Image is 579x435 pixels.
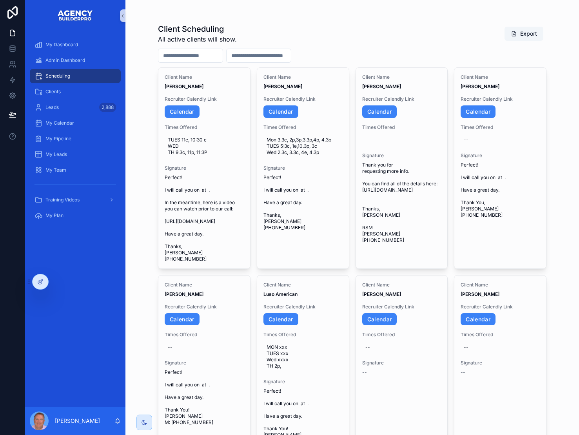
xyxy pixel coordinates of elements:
[99,103,116,112] div: 2,888
[263,165,343,171] span: Signature
[45,42,78,48] span: My Dashboard
[30,38,121,52] a: My Dashboard
[263,174,343,231] span: Perfect! I will call you on at . Have a great day. Thanks, [PERSON_NAME] [PHONE_NUMBER]
[30,116,121,130] a: My Calendar
[263,83,302,89] strong: [PERSON_NAME]
[263,379,343,385] span: Signature
[30,100,121,114] a: Leads2,888
[165,124,244,130] span: Times Offered
[454,67,546,269] a: Client Name[PERSON_NAME]Recruiter Calendly LinkCalendarTimes Offered--SignaturePerfect! I will ca...
[168,344,172,350] div: --
[57,9,93,22] img: App logo
[263,124,343,130] span: Times Offered
[165,74,244,80] span: Client Name
[30,163,121,177] a: My Team
[263,313,298,326] a: Calendar
[165,291,203,297] strong: [PERSON_NAME]
[45,151,67,158] span: My Leads
[45,73,70,79] span: Scheduling
[165,174,244,262] span: Perfect! I will call you on at . In the meantime, here is a video you can watch prior to our call...
[30,53,121,67] a: Admin Dashboard
[45,197,80,203] span: Training Videos
[45,57,85,63] span: Admin Dashboard
[165,282,244,288] span: Client Name
[165,313,200,326] a: Calendar
[25,31,125,234] div: scrollable content
[165,304,244,310] span: Recruiter Calendly Link
[165,332,244,338] span: Times Offered
[461,313,496,326] a: Calendar
[45,104,59,111] span: Leads
[45,136,71,142] span: My Pipeline
[362,282,441,288] span: Client Name
[461,105,496,118] a: Calendar
[362,313,397,326] a: Calendar
[461,74,540,80] span: Client Name
[362,83,401,89] strong: [PERSON_NAME]
[263,282,343,288] span: Client Name
[30,208,121,223] a: My Plan
[30,85,121,99] a: Clients
[461,282,540,288] span: Client Name
[461,124,540,130] span: Times Offered
[362,360,441,366] span: Signature
[165,360,244,366] span: Signature
[362,124,441,130] span: Times Offered
[461,83,499,89] strong: [PERSON_NAME]
[505,27,543,41] button: Export
[461,96,540,102] span: Recruiter Calendly Link
[362,291,401,297] strong: [PERSON_NAME]
[45,167,66,173] span: My Team
[267,137,339,156] span: Mon 3.3c, 2p,3p,3.3p,4p, 4.3p TUES 5:3c, 1e,10.3p, 3c Wed 2.3c, 3.3c, 4e, 4.3p
[30,147,121,161] a: My Leads
[165,369,244,426] span: Perfect! I will call you on at . Have a great day. Thank You! [PERSON_NAME] M: [PHONE_NUMBER]
[461,332,540,338] span: Times Offered
[461,162,540,218] span: Perfect! I will call you on at . Have a great day. Thank You, [PERSON_NAME] [PHONE_NUMBER]
[263,304,343,310] span: Recruiter Calendly Link
[165,96,244,102] span: Recruiter Calendly Link
[461,304,540,310] span: Recruiter Calendly Link
[45,212,64,219] span: My Plan
[257,67,349,269] a: Client Name[PERSON_NAME]Recruiter Calendly LinkCalendarTimes OfferedMon 3.3c, 2p,3p,3.3p,4p, 4.3p...
[267,344,339,369] span: MON xxx TUES xxx Wed xxxx TH 2p,
[263,105,298,118] a: Calendar
[362,96,441,102] span: Recruiter Calendly Link
[45,120,74,126] span: My Calendar
[30,132,121,146] a: My Pipeline
[365,344,370,350] div: --
[356,67,448,269] a: Client Name[PERSON_NAME]Recruiter Calendly LinkCalendarTimes OfferedSignatureThank you for reques...
[165,165,244,171] span: Signature
[168,137,241,156] span: TUES 11e, 10:30 c WED TH 9.3c, 11p, 11:3P
[362,74,441,80] span: Client Name
[461,291,499,297] strong: [PERSON_NAME]
[362,369,367,375] span: --
[158,24,237,34] h1: Client Scheduling
[362,332,441,338] span: Times Offered
[461,360,540,366] span: Signature
[461,152,540,159] span: Signature
[362,304,441,310] span: Recruiter Calendly Link
[464,137,468,143] div: --
[263,332,343,338] span: Times Offered
[263,96,343,102] span: Recruiter Calendly Link
[263,74,343,80] span: Client Name
[263,291,298,297] strong: Luso American
[45,89,61,95] span: Clients
[362,105,397,118] a: Calendar
[165,105,200,118] a: Calendar
[158,34,237,44] span: All active clients will show.
[362,162,441,243] span: Thank you for requesting more info. You can find all of the details here: [URL][DOMAIN_NAME] Than...
[30,193,121,207] a: Training Videos
[158,67,250,269] a: Client Name[PERSON_NAME]Recruiter Calendly LinkCalendarTimes OfferedTUES 11e, 10:30 c WED TH 9.3c...
[165,83,203,89] strong: [PERSON_NAME]
[461,369,465,375] span: --
[362,152,441,159] span: Signature
[464,344,468,350] div: --
[55,417,100,425] p: [PERSON_NAME]
[30,69,121,83] a: Scheduling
